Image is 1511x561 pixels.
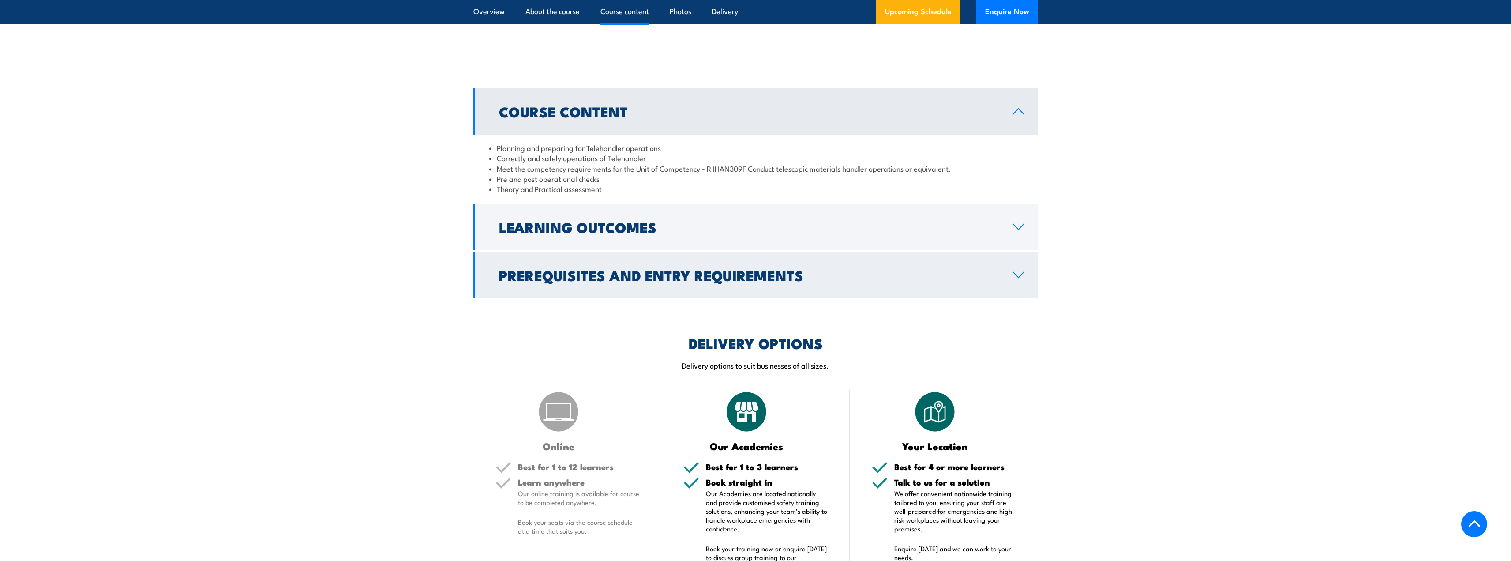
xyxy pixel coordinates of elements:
p: Our Academies are located nationally and provide customised safety training solutions, enhancing ... [706,489,828,533]
a: Learning Outcomes [473,204,1038,250]
a: Course Content [473,88,1038,135]
p: Book your seats via the course schedule at a time that suits you. [518,518,640,535]
li: Planning and preparing for Telehandler operations [489,143,1022,153]
p: Our online training is available for course to be completed anywhere. [518,489,640,507]
h3: Our Academies [683,441,810,451]
a: Prerequisites and Entry Requirements [473,252,1038,298]
h2: Prerequisites and Entry Requirements [499,269,999,281]
h3: Your Location [872,441,998,451]
h5: Best for 4 or more learners [894,463,1016,471]
li: Correctly and safely operations of Telehandler [489,153,1022,163]
li: Theory and Practical assessment [489,184,1022,194]
p: We offer convenient nationwide training tailored to you, ensuring your staff are well-prepared fo... [894,489,1016,533]
h5: Learn anywhere [518,478,640,486]
h5: Book straight in [706,478,828,486]
h2: Course Content [499,105,999,117]
li: Meet the competency requirements for the Unit of Competency - RIIHAN309F Conduct telescopic mater... [489,163,1022,173]
h2: DELIVERY OPTIONS [689,337,823,349]
h2: Learning Outcomes [499,221,999,233]
h5: Talk to us for a solution [894,478,1016,486]
h5: Best for 1 to 3 learners [706,463,828,471]
li: Pre and post operational checks [489,173,1022,184]
h3: Online [495,441,622,451]
p: Delivery options to suit businesses of all sizes. [473,360,1038,370]
h5: Best for 1 to 12 learners [518,463,640,471]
